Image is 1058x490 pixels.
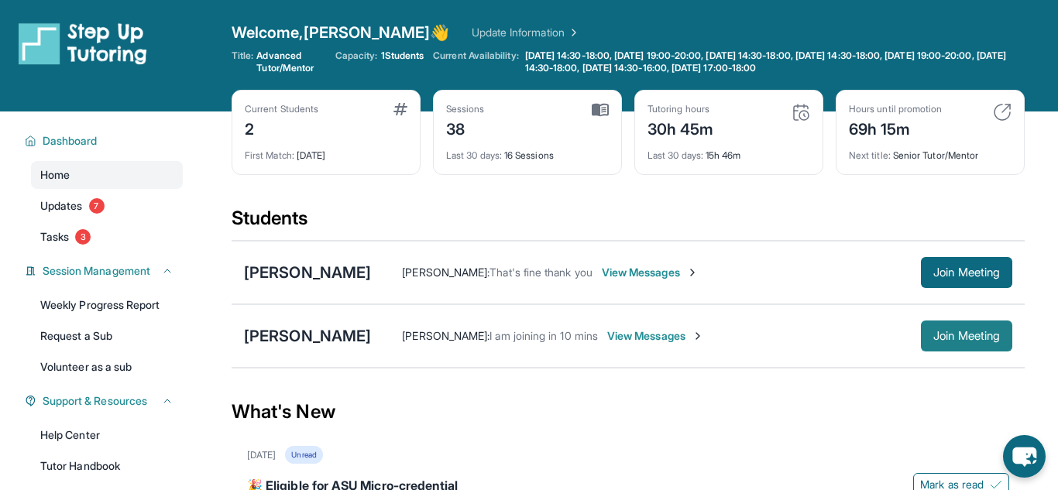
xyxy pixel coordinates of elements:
span: I am joining in 10 mins [489,329,598,342]
button: chat-button [1003,435,1046,478]
div: Hours until promotion [849,103,942,115]
img: Chevron-Right [686,266,699,279]
span: Dashboard [43,133,98,149]
a: Home [31,161,183,189]
span: Next title : [849,149,891,161]
span: Last 30 days : [446,149,502,161]
span: [PERSON_NAME] : [402,329,489,342]
span: [PERSON_NAME] : [402,266,489,279]
button: Join Meeting [921,320,1012,351]
div: Senior Tutor/Mentor [849,140,1012,162]
img: Chevron-Right [692,330,704,342]
span: Support & Resources [43,393,147,409]
a: Tutor Handbook [31,452,183,480]
div: 38 [446,115,485,140]
span: 7 [89,198,105,214]
img: card [792,103,810,122]
span: Home [40,167,70,183]
a: Tasks3 [31,223,183,251]
span: Welcome, [PERSON_NAME] 👋 [232,22,450,43]
span: 3 [75,229,91,245]
button: Session Management [36,263,173,279]
button: Support & Resources [36,393,173,409]
span: Tasks [40,229,69,245]
span: 1 Students [381,50,424,62]
img: card [393,103,407,115]
a: Weekly Progress Report [31,291,183,319]
span: Current Availability: [433,50,518,74]
span: Advanced Tutor/Mentor [256,50,326,74]
span: First Match : [245,149,294,161]
div: What's New [232,378,1025,446]
img: Chevron Right [565,25,580,40]
div: Current Students [245,103,318,115]
div: [DATE] [245,140,407,162]
div: Students [232,206,1025,240]
div: [PERSON_NAME] [244,262,371,283]
span: Updates [40,198,83,214]
div: [DATE] [247,449,276,461]
a: Update Information [472,25,580,40]
img: card [993,103,1012,122]
div: Unread [285,446,322,464]
span: That's fine thank you [489,266,592,279]
span: Join Meeting [933,268,1000,277]
span: Session Management [43,263,150,279]
span: Capacity: [335,50,378,62]
div: 69h 15m [849,115,942,140]
span: Join Meeting [933,331,1000,341]
span: View Messages [607,328,704,344]
div: Sessions [446,103,485,115]
div: 15h 46m [648,140,810,162]
button: Join Meeting [921,257,1012,288]
span: Title: [232,50,253,74]
a: Request a Sub [31,322,183,350]
button: Dashboard [36,133,173,149]
a: Volunteer as a sub [31,353,183,381]
div: [PERSON_NAME] [244,325,371,347]
a: [DATE] 14:30-18:00, [DATE] 19:00-20:00, [DATE] 14:30-18:00, [DATE] 14:30-18:00, [DATE] 19:00-20:0... [522,50,1025,74]
img: logo [19,22,147,65]
img: card [592,103,609,117]
div: 30h 45m [648,115,714,140]
div: Tutoring hours [648,103,714,115]
a: Help Center [31,421,183,449]
div: 16 Sessions [446,140,609,162]
span: [DATE] 14:30-18:00, [DATE] 19:00-20:00, [DATE] 14:30-18:00, [DATE] 14:30-18:00, [DATE] 19:00-20:0... [525,50,1022,74]
a: Updates7 [31,192,183,220]
span: Last 30 days : [648,149,703,161]
div: 2 [245,115,318,140]
span: View Messages [602,265,699,280]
